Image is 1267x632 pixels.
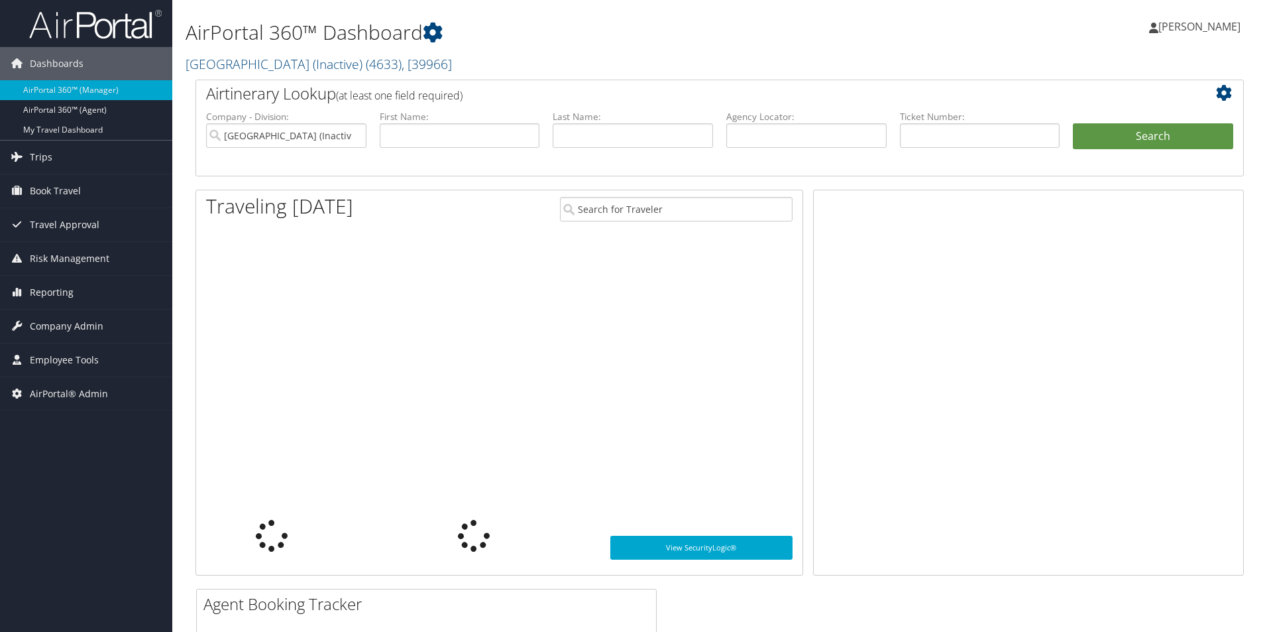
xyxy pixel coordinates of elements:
[30,242,109,275] span: Risk Management
[30,344,99,377] span: Employee Tools
[203,593,656,615] h2: Agent Booking Tracker
[553,110,713,123] label: Last Name:
[29,9,162,40] img: airportal-logo.png
[1149,7,1254,46] a: [PERSON_NAME]
[206,110,366,123] label: Company - Division:
[186,19,898,46] h1: AirPortal 360™ Dashboard
[366,55,402,73] span: ( 4633 )
[30,141,52,174] span: Trips
[402,55,452,73] span: , [ 39966 ]
[560,197,793,221] input: Search for Traveler
[900,110,1060,123] label: Ticket Number:
[30,47,83,80] span: Dashboards
[206,192,353,220] h1: Traveling [DATE]
[336,88,463,103] span: (at least one field required)
[30,377,108,411] span: AirPortal® Admin
[1158,19,1240,34] span: [PERSON_NAME]
[30,208,99,241] span: Travel Approval
[30,310,103,343] span: Company Admin
[380,110,540,123] label: First Name:
[206,82,1146,105] h2: Airtinerary Lookup
[186,55,452,73] a: [GEOGRAPHIC_DATA] (Inactive)
[610,536,793,560] a: View SecurityLogic®
[1073,123,1233,150] button: Search
[726,110,887,123] label: Agency Locator:
[30,276,74,309] span: Reporting
[30,174,81,208] span: Book Travel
